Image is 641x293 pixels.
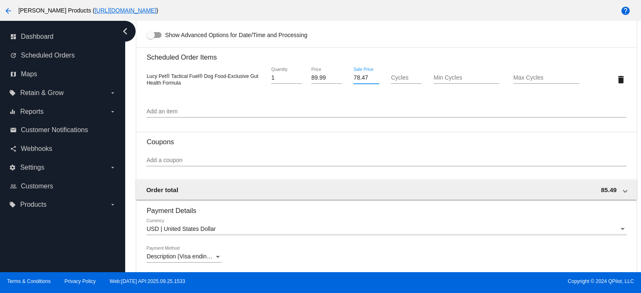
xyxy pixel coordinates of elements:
[10,68,116,81] a: map Maps
[109,164,116,171] i: arrow_drop_down
[20,164,44,171] span: Settings
[119,25,132,38] i: chevron_left
[328,278,634,284] span: Copyright © 2024 QPilot, LLC
[621,6,631,16] mat-icon: help
[146,157,626,164] input: Add a coupon
[10,180,116,193] a: people_outline Customers
[165,31,307,39] span: Show Advanced Options for Date/Time and Processing
[136,180,636,200] mat-expansion-panel-header: Order total 85.49
[146,226,626,233] mat-select: Currency
[146,108,626,115] input: Add an item
[9,90,16,96] i: local_offer
[616,75,626,85] mat-icon: delete
[18,7,158,14] span: [PERSON_NAME] Products ( )
[9,164,16,171] i: settings
[20,201,46,208] span: Products
[21,145,52,153] span: Webhooks
[10,145,17,152] i: share
[391,75,421,81] input: Cycles
[21,33,53,40] span: Dashboard
[110,278,185,284] a: Web:[DATE] API:2025.09.25.1533
[21,70,37,78] span: Maps
[10,123,116,137] a: email Customer Notifications
[10,30,116,43] a: dashboard Dashboard
[3,6,13,16] mat-icon: arrow_back
[10,142,116,155] a: share Webhooks
[10,127,17,133] i: email
[10,71,17,78] i: map
[146,225,215,232] span: USD | United States Dollar
[146,253,222,260] mat-select: Payment Method
[146,73,258,86] span: Lucy Pet® Tactical Fuel® Dog Food-Exclusive Gut Health Formula
[10,33,17,40] i: dashboard
[21,183,53,190] span: Customers
[20,89,63,97] span: Retain & Grow
[20,108,43,115] span: Reports
[513,75,579,81] input: Max Cycles
[9,201,16,208] i: local_offer
[271,75,302,81] input: Quantity
[109,108,116,115] i: arrow_drop_down
[10,183,17,190] i: people_outline
[7,278,50,284] a: Terms & Conditions
[21,52,75,59] span: Scheduled Orders
[146,186,178,193] span: Order total
[311,75,342,81] input: Price
[10,52,17,59] i: update
[434,75,499,81] input: Min Cycles
[95,7,156,14] a: [URL][DOMAIN_NAME]
[353,75,379,81] input: Sale Price
[21,126,88,134] span: Customer Notifications
[9,108,16,115] i: equalizer
[146,253,601,260] span: Description (Visa ending in [DATE] (expires [CREDIT_CARD_DATA])) GatewayCustomerId (cus_T98K7fCEy...
[146,200,626,215] h3: Payment Details
[601,186,617,193] span: 85.49
[109,90,116,96] i: arrow_drop_down
[146,47,626,61] h3: Scheduled Order Items
[109,201,116,208] i: arrow_drop_down
[10,49,116,62] a: update Scheduled Orders
[146,132,626,146] h3: Coupons
[65,278,96,284] a: Privacy Policy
